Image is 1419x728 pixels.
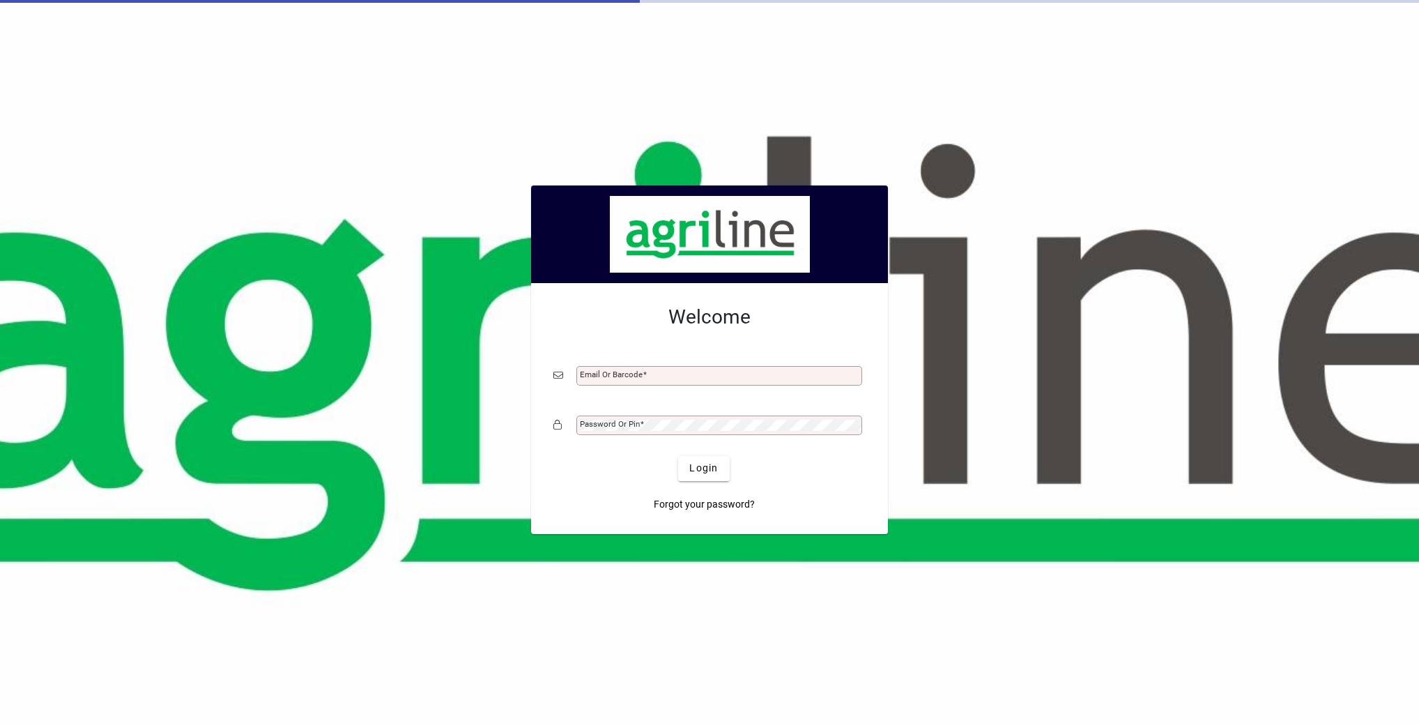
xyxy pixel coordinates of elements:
mat-label: Password or Pin [580,419,640,429]
mat-label: Email or Barcode [580,370,643,379]
span: Login [689,461,718,476]
a: Forgot your password? [648,492,760,517]
button: Login [678,456,729,481]
h2: Welcome [553,305,866,329]
span: Forgot your password? [654,497,755,512]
